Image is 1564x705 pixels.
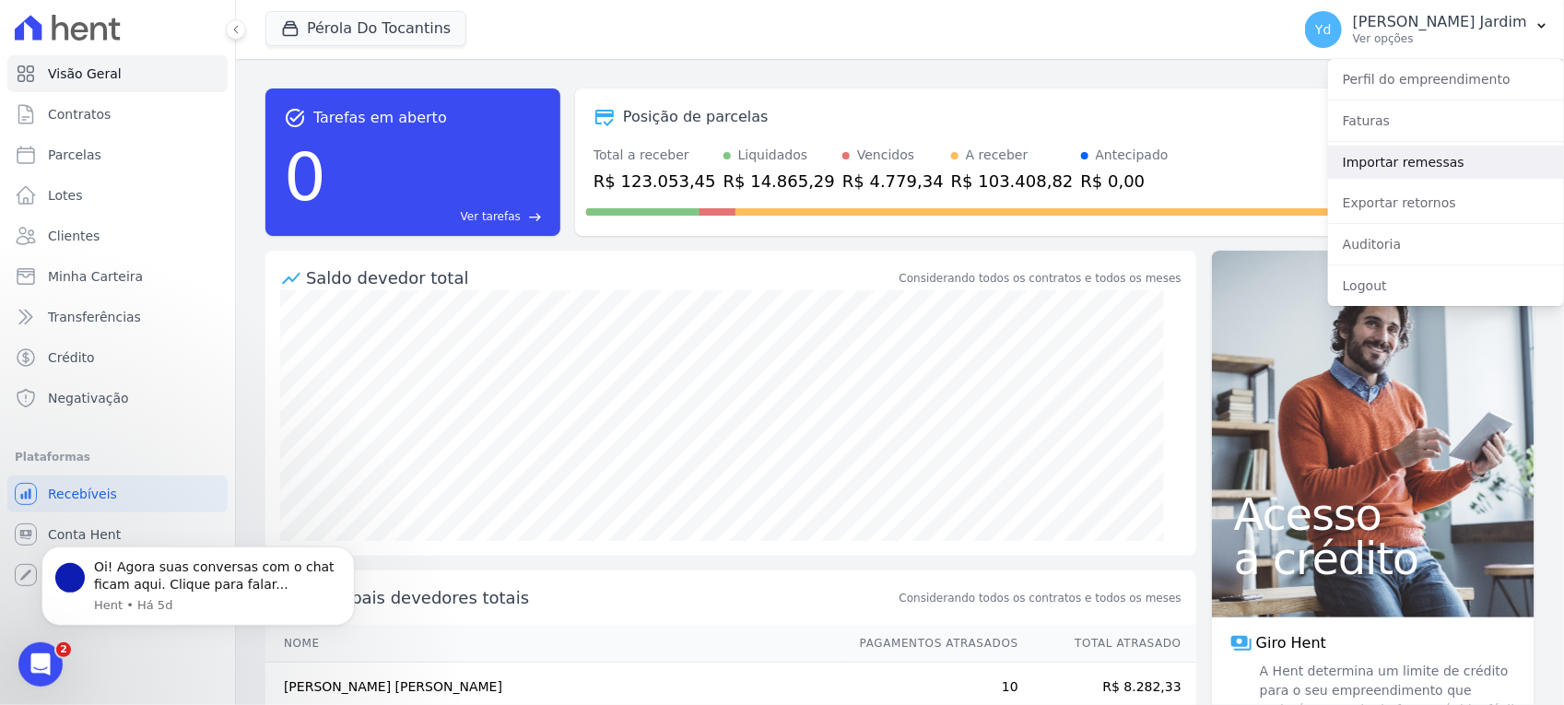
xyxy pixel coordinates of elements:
span: Tarefas em aberto [313,107,447,129]
p: Ver opções [1353,31,1527,46]
div: Considerando todos os contratos e todos os meses [900,270,1182,287]
span: Ver tarefas [461,208,521,225]
button: Yd [PERSON_NAME] Jardim Ver opções [1290,4,1564,55]
span: Clientes [48,227,100,245]
a: Negativação [7,380,228,417]
a: Recebíveis [7,476,228,512]
a: Parcelas [7,136,228,173]
span: Crédito [48,348,95,367]
span: Transferências [48,308,141,326]
span: task_alt [284,107,306,129]
span: 2 [56,642,71,657]
a: Faturas [1328,104,1564,137]
div: Posição de parcelas [623,106,769,128]
a: Clientes [7,217,228,254]
span: Recebíveis [48,485,117,503]
span: Parcelas [48,146,101,164]
div: Liquidados [738,146,808,165]
span: Yd [1315,23,1331,36]
p: [PERSON_NAME] Jardim [1353,13,1527,31]
div: Antecipado [1096,146,1169,165]
span: east [528,210,542,224]
th: Pagamentos Atrasados [842,625,1019,663]
div: R$ 123.053,45 [594,169,716,194]
a: Crédito [7,339,228,376]
div: R$ 4.779,34 [842,169,944,194]
div: A receber [966,146,1029,165]
div: R$ 14.865,29 [723,169,835,194]
span: Giro Hent [1256,632,1326,654]
button: Pérola Do Tocantins [265,11,466,46]
span: Principais devedores totais [306,585,896,610]
span: Minha Carteira [48,267,143,286]
div: R$ 0,00 [1081,169,1169,194]
span: a crédito [1234,536,1512,581]
a: Auditoria [1328,228,1564,261]
span: Contratos [48,105,111,123]
div: Total a receber [594,146,716,165]
div: 0 [284,129,326,225]
a: Conta Hent [7,516,228,553]
iframe: Intercom notifications mensagem [14,523,382,696]
div: Vencidos [857,146,914,165]
span: Acesso [1234,492,1512,536]
a: Exportar retornos [1328,186,1564,219]
div: Plataformas [15,446,220,468]
span: Lotes [48,186,83,205]
a: Transferências [7,299,228,335]
th: Total Atrasado [1019,625,1196,663]
th: Nome [265,625,842,663]
a: Importar remessas [1328,146,1564,179]
span: Visão Geral [48,65,122,83]
span: Considerando todos os contratos e todos os meses [900,590,1182,606]
a: Ver tarefas east [334,208,542,225]
a: Logout [1328,269,1564,302]
a: Visão Geral [7,55,228,92]
iframe: Intercom live chat [18,642,63,687]
a: Lotes [7,177,228,214]
div: R$ 103.408,82 [951,169,1074,194]
span: Negativação [48,389,129,407]
a: Contratos [7,96,228,133]
a: Perfil do empreendimento [1328,63,1564,96]
a: Minha Carteira [7,258,228,295]
div: Saldo devedor total [306,265,896,290]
